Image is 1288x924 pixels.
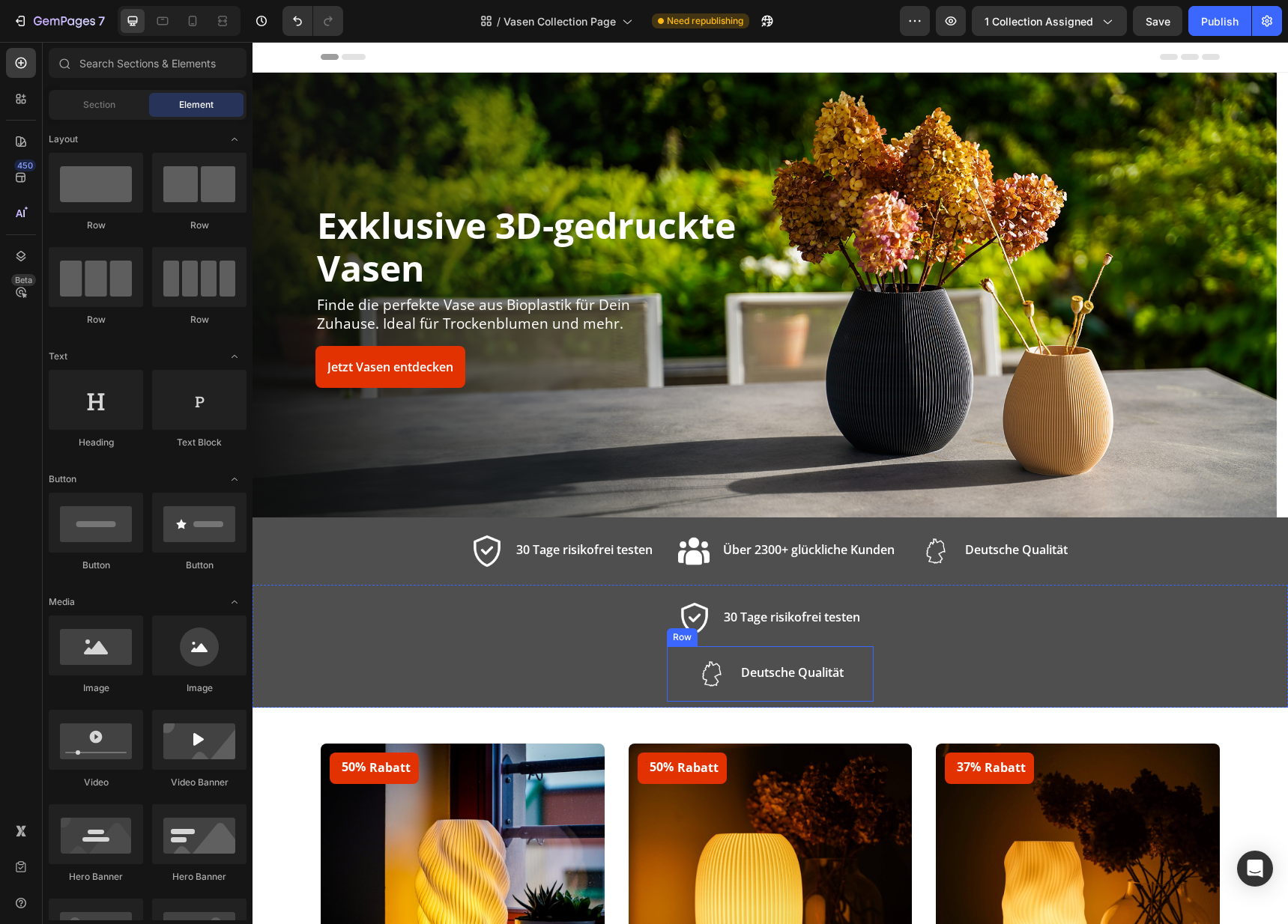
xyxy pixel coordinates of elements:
[83,98,115,112] span: Section
[49,681,143,695] div: Image
[49,48,247,78] input: Search Sections & Elements
[1146,15,1170,28] span: Save
[426,493,457,525] img: Alt Image
[264,499,400,517] p: 30 Tage risikofrei testen
[179,98,214,112] span: Element
[152,681,247,695] div: Image
[11,274,36,286] div: Beta
[6,6,112,36] button: 7
[152,559,247,572] div: Button
[703,717,730,734] div: 37%
[152,870,247,884] div: Hero Banner
[88,717,115,734] div: 50%
[49,313,143,326] div: Row
[1188,6,1251,36] button: Publish
[985,13,1093,29] span: 1 collection assigned
[49,595,75,609] span: Media
[1201,13,1239,29] div: Publish
[730,717,775,735] div: Rabatt
[49,776,143,789] div: Video
[489,621,591,639] p: Deutsche Qualität
[426,561,458,592] img: Alt Image
[49,559,143,572] div: Button
[713,499,815,517] p: Deutsche Qualität
[504,13,616,29] span: Vasen Collection Page
[98,12,105,30] p: 7
[668,493,699,525] img: Alt Image
[49,350,67,363] span: Text
[223,467,247,491] span: Toggle open
[223,590,247,614] span: Toggle open
[1133,6,1182,36] button: Save
[49,870,143,884] div: Hero Banner
[282,6,343,36] div: Undo/Redo
[49,219,143,232] div: Row
[152,776,247,789] div: Video Banner
[49,436,143,449] div: Heading
[471,499,642,517] p: Über 2300+ glückliche Kunden
[152,313,247,326] div: Row
[1237,851,1273,887] div: Open Intercom Messenger
[667,14,743,28] span: Need republishing
[223,344,247,368] span: Toggle open
[972,6,1127,36] button: 1 collection assigned
[152,219,247,232] div: Row
[471,566,608,584] p: 30 Tage risikofrei testen
[49,133,78,146] span: Layout
[417,589,442,602] div: Row
[444,616,475,648] img: Alt Image
[49,472,76,486] span: Button
[253,42,1288,924] iframe: Design area
[115,717,160,735] div: Rabatt
[152,436,247,449] div: Text Block
[14,159,36,171] div: 450
[223,127,247,151] span: Toggle open
[423,717,468,735] div: Rabatt
[497,13,501,29] span: /
[396,717,423,734] div: 50%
